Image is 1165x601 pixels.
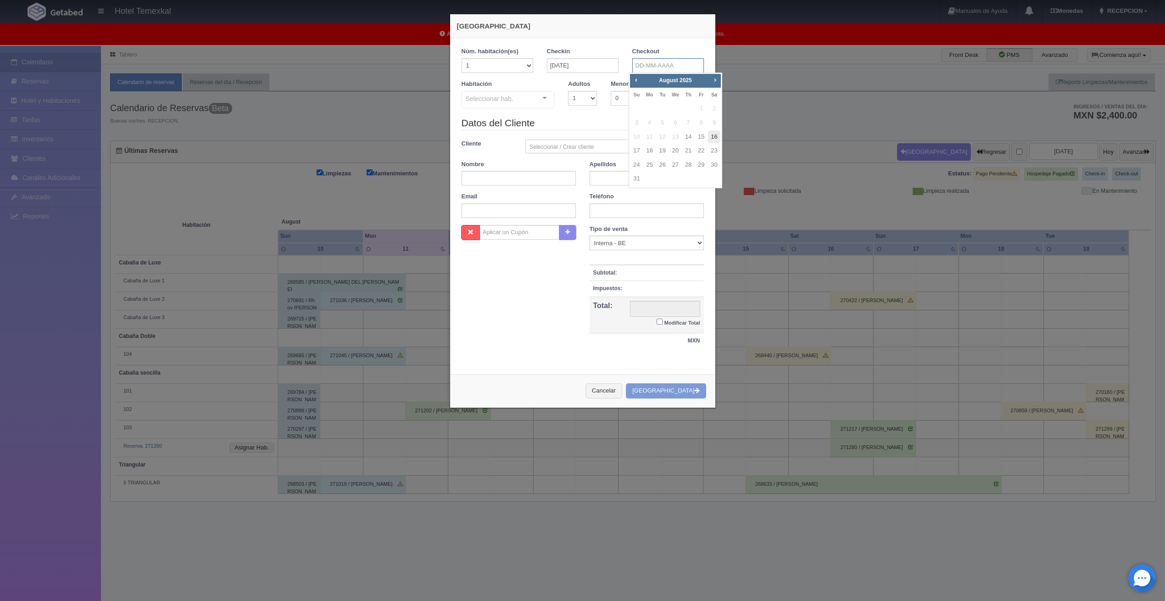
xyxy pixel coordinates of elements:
[631,75,641,85] a: Prev
[682,144,694,157] a: 21
[710,75,720,85] a: Next
[711,76,719,84] span: Next
[695,144,707,157] a: 22
[634,92,640,97] span: Sunday
[669,144,681,157] a: 20
[525,140,704,153] a: Seleccionar / Crear cliente
[590,192,614,201] label: Teléfono
[630,144,642,157] a: 17
[590,265,626,281] th: Subtotal:
[695,158,707,172] a: 29
[708,144,720,157] a: 23
[455,140,519,148] label: Cliente
[630,116,642,129] span: 3
[695,130,707,144] a: 15
[632,76,640,84] span: Prev
[695,116,707,129] span: 8
[682,130,694,144] a: 14
[657,144,669,157] a: 19
[479,225,559,240] input: Aplicar un Cupón
[466,93,513,103] span: Seleccionar hab.
[462,47,518,56] label: Núm. habitación(es)
[630,158,642,172] a: 24
[590,281,626,297] th: Impuestos:
[708,130,720,144] a: 16
[672,92,679,97] span: Wednesday
[590,160,617,169] label: Apellidos
[462,192,478,201] label: Email
[646,92,653,97] span: Monday
[686,92,691,97] span: Thursday
[708,158,720,172] a: 30
[530,140,691,154] span: Seleccionar / Crear cliente
[695,102,707,115] span: 1
[688,337,700,344] strong: MXN
[590,297,626,333] th: Total:
[644,144,656,157] a: 18
[462,116,704,130] legend: Datos del Cliente
[611,80,635,89] label: Menores
[680,77,692,84] span: 2025
[660,92,665,97] span: Tuesday
[590,225,628,234] label: Tipo de venta
[664,320,700,326] small: Modificar Total
[657,130,669,144] span: 12
[462,160,484,169] label: Nombre
[682,158,694,172] a: 28
[630,130,642,144] span: 10
[644,130,656,144] span: 11
[632,58,704,73] input: DD-MM-AAAA
[657,116,669,129] span: 5
[630,172,642,185] a: 31
[644,158,656,172] a: 25
[657,158,669,172] a: 26
[568,80,590,89] label: Adultos
[699,92,704,97] span: Friday
[547,47,570,56] label: Checkin
[657,319,663,325] input: Modificar Total
[669,158,681,172] a: 27
[632,47,659,56] label: Checkout
[644,116,656,129] span: 4
[708,102,720,115] span: 2
[585,383,622,399] button: Cancelar
[462,80,492,89] label: Habitación
[682,116,694,129] span: 7
[457,21,708,31] h4: [GEOGRAPHIC_DATA]
[669,130,681,144] span: 13
[711,92,717,97] span: Saturday
[659,77,678,84] span: August
[669,116,681,129] span: 6
[708,116,720,129] span: 9
[547,58,619,73] input: DD-MM-AAAA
